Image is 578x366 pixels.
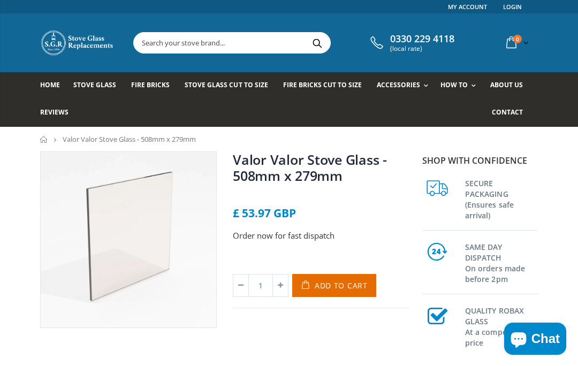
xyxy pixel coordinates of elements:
span: Stove Glass Cut To Size [185,80,268,89]
a: Fire Bricks [131,72,178,100]
a: Valor Valor Stove Glass - 508mm x 279mm [233,150,387,185]
a: How To [440,72,481,100]
h3: SECURE PACKAGING (Ensures safe arrival) [465,176,538,221]
span: Accessories [377,80,420,89]
a: Home [40,72,68,100]
span: How To [440,80,468,89]
span: 0 [513,35,522,43]
span: £ 53.97 GBP [233,205,296,220]
span: Add to Cart [315,280,368,291]
img: squarestoveglass_3bb93582-5d78-47a5-b1dd-88e1cba14057_800x_crop_center.webp [41,152,216,327]
a: Reviews [40,100,77,127]
a: 0 [502,32,531,53]
input: Search your stove brand... [134,33,429,53]
h3: SAME DAY DISPATCH On orders made before 2pm [465,240,538,285]
button: Add to Cart [292,274,376,297]
a: Fire Bricks Cut To Size [283,72,370,100]
p: Order now for fast dispatch [233,230,409,242]
inbox-online-store-chat: Shopify online store chat [501,323,569,357]
a: About us [490,72,531,100]
button: Search [305,33,329,53]
span: Contact [492,108,523,117]
span: Fire Bricks [131,80,170,89]
img: Stove Glass Replacement [40,29,115,56]
a: Accessories [377,72,433,100]
span: Fire Bricks Cut To Size [283,80,362,89]
span: Home [40,80,60,89]
p: Shop with confidence [422,154,538,167]
h3: QUALITY ROBAX GLASS At a competitive price [465,303,538,348]
span: Reviews [40,108,69,117]
span: Stove Glass [73,80,116,89]
span: Valor Valor Stove Glass - 508mm x 279mm [63,134,196,144]
a: Home [40,136,48,143]
a: Stove Glass Cut To Size [185,72,276,100]
a: Contact [492,100,531,127]
span: About us [490,80,523,89]
a: Stove Glass [73,72,124,100]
